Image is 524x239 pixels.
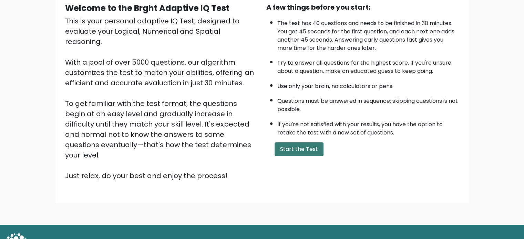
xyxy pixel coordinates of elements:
[65,2,229,14] b: Welcome to the Brght Adaptive IQ Test
[277,94,459,113] li: Questions must be answered in sequence; skipping questions is not possible.
[65,16,258,181] div: This is your personal adaptive IQ Test, designed to evaluate your Logical, Numerical and Spatial ...
[277,55,459,75] li: Try to answer all questions for the highest score. If you're unsure about a question, make an edu...
[277,117,459,137] li: If you're not satisfied with your results, you have the option to retake the test with a new set ...
[266,2,459,12] div: A few things before you start:
[277,79,459,90] li: Use only your brain, no calculators or pens.
[277,16,459,52] li: The test has 40 questions and needs to be finished in 30 minutes. You get 45 seconds for the firs...
[275,142,323,156] button: Start the Test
